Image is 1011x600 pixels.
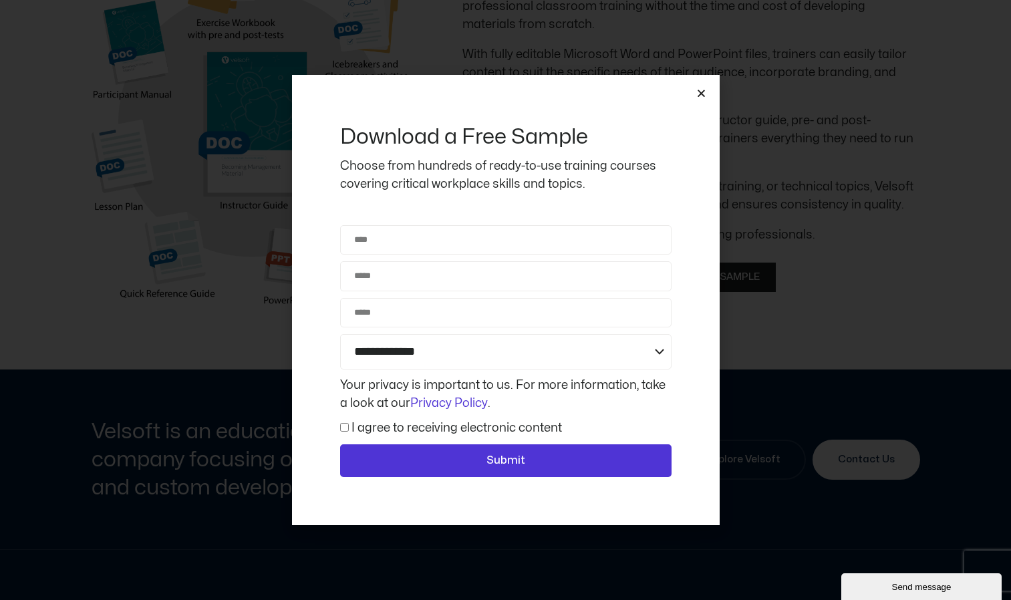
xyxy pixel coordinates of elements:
[337,376,675,412] div: Your privacy is important to us. For more information, take a look at our .
[340,123,672,151] h2: Download a Free Sample
[340,444,672,478] button: Submit
[351,422,562,434] label: I agree to receiving electronic content
[696,88,706,98] a: Close
[841,571,1004,600] iframe: chat widget
[486,452,525,470] span: Submit
[340,157,672,193] p: Choose from hundreds of ready-to-use training courses covering critical workplace skills and topics.
[410,398,488,409] a: Privacy Policy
